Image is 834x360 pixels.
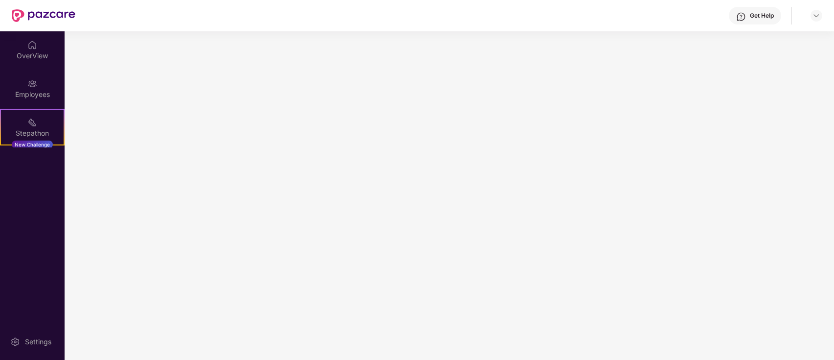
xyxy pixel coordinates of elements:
div: Settings [22,337,54,347]
img: svg+xml;base64,PHN2ZyBpZD0iU2V0dGluZy0yMHgyMCIgeG1sbnM9Imh0dHA6Ly93d3cudzMub3JnLzIwMDAvc3ZnIiB3aW... [10,337,20,347]
div: New Challenge [12,141,53,148]
img: svg+xml;base64,PHN2ZyB4bWxucz0iaHR0cDovL3d3dy53My5vcmcvMjAwMC9zdmciIHdpZHRoPSIyMSIgaGVpZ2h0PSIyMC... [27,118,37,127]
img: svg+xml;base64,PHN2ZyBpZD0iSG9tZSIgeG1sbnM9Imh0dHA6Ly93d3cudzMub3JnLzIwMDAvc3ZnIiB3aWR0aD0iMjAiIG... [27,40,37,50]
img: New Pazcare Logo [12,9,75,22]
img: svg+xml;base64,PHN2ZyBpZD0iRW1wbG95ZWVzIiB4bWxucz0iaHR0cDovL3d3dy53My5vcmcvMjAwMC9zdmciIHdpZHRoPS... [27,79,37,89]
img: svg+xml;base64,PHN2ZyBpZD0iSGVscC0zMngzMiIgeG1sbnM9Imh0dHA6Ly93d3cudzMub3JnLzIwMDAvc3ZnIiB3aWR0aD... [736,12,746,22]
div: Stepathon [1,128,64,138]
div: Get Help [750,12,774,20]
img: svg+xml;base64,PHN2ZyBpZD0iRHJvcGRvd24tMzJ4MzIiIHhtbG5zPSJodHRwOi8vd3d3LnczLm9yZy8yMDAwL3N2ZyIgd2... [812,12,820,20]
